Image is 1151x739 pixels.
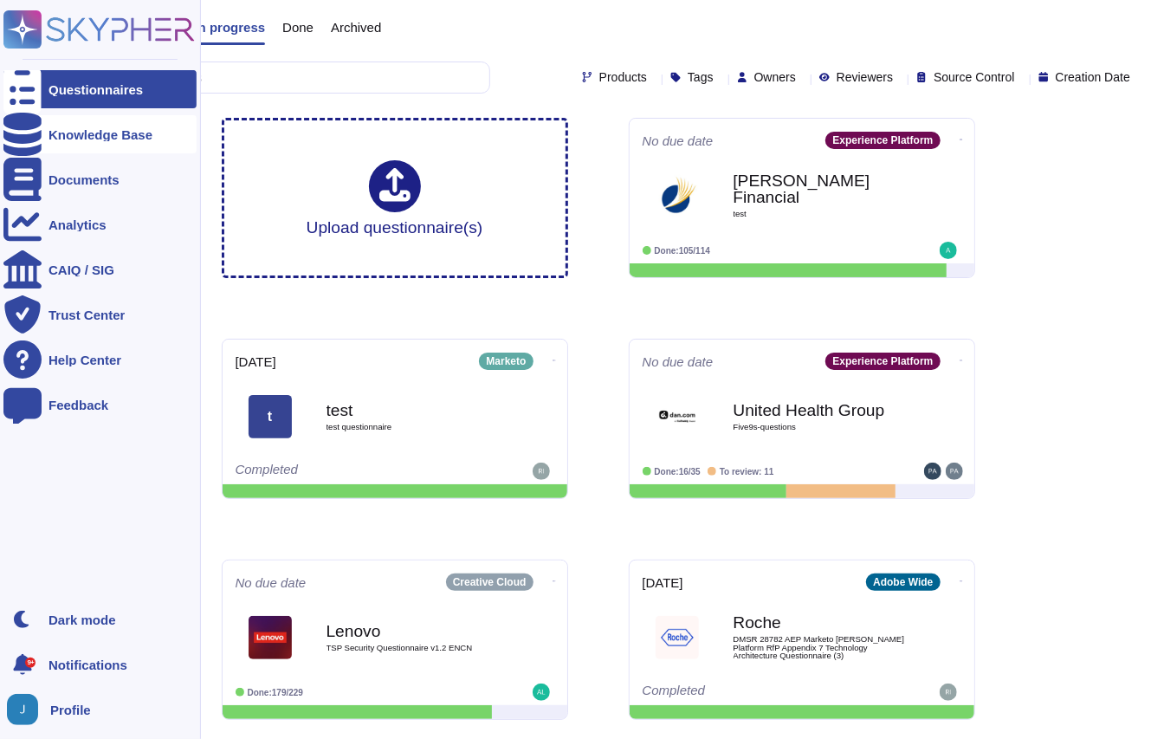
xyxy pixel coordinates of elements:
span: Done: 16/35 [655,467,701,476]
div: Analytics [48,218,107,231]
span: [DATE] [236,355,276,368]
span: test questionnaire [327,423,500,431]
span: Five9s-questions [734,423,907,431]
span: Done: 179/229 [248,688,304,697]
img: user [533,463,550,480]
div: Experience Platform [825,132,940,149]
div: Creative Cloud [446,574,533,591]
span: TSP Security Questionnaire v1.2 ENCN [327,644,500,652]
span: Products [599,71,647,83]
a: Feedback [3,386,197,424]
div: Completed [643,684,855,701]
a: Documents [3,160,197,198]
div: Completed [236,463,448,480]
div: CAIQ / SIG [48,263,114,276]
img: Logo [249,616,292,659]
input: Search by keywords [68,62,489,93]
a: Trust Center [3,295,197,334]
span: No due date [236,576,307,589]
div: Upload questionnaire(s) [307,160,483,236]
span: [DATE] [643,576,683,589]
img: user [940,242,957,259]
div: Knowledge Base [48,128,152,141]
div: Adobe Wide [866,574,940,591]
a: CAIQ / SIG [3,250,197,288]
span: Notifications [48,658,127,671]
div: Documents [48,173,120,186]
img: Logo [656,616,699,659]
div: Feedback [48,399,108,412]
img: user [946,463,963,480]
span: In progress [194,21,265,34]
img: Logo [656,174,699,217]
div: 9+ [25,658,36,668]
span: Reviewers [837,71,893,83]
div: t [249,395,292,438]
a: Questionnaires [3,70,197,108]
span: No due date [643,134,714,147]
span: Owners [754,71,796,83]
b: United Health Group [734,402,907,418]
b: Lenovo [327,623,500,639]
span: DMSR 28782 AEP Marketo [PERSON_NAME] Platform RfP Appendix 7 Technology Architecture Questionnair... [734,635,907,660]
div: Trust Center [48,308,125,321]
img: user [940,684,957,701]
a: Help Center [3,340,197,379]
div: Help Center [48,353,121,366]
div: Dark mode [48,613,116,626]
span: Creation Date [1056,71,1130,83]
span: Done [282,21,314,34]
span: test [734,210,907,218]
span: Source Control [934,71,1014,83]
span: Profile [50,703,91,716]
b: [PERSON_NAME] Financial [734,172,907,205]
img: user [533,684,550,701]
img: user [7,694,38,725]
span: To review: 11 [720,467,774,476]
span: No due date [643,355,714,368]
img: user [924,463,941,480]
button: user [3,690,50,729]
a: Knowledge Base [3,115,197,153]
div: Experience Platform [825,353,940,370]
span: Archived [331,21,381,34]
b: Roche [734,614,907,631]
div: Questionnaires [48,83,143,96]
b: test [327,402,500,418]
a: Analytics [3,205,197,243]
img: Logo [656,395,699,438]
span: Tags [688,71,714,83]
span: Done: 105/114 [655,246,711,256]
div: Marketo [479,353,533,370]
